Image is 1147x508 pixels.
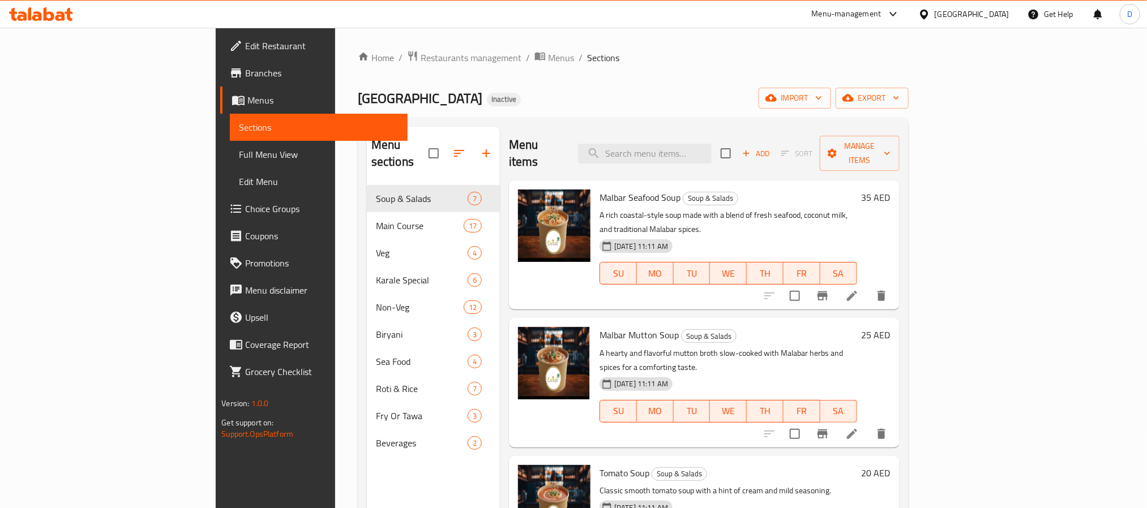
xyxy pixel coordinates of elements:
span: Choice Groups [245,202,398,216]
a: Menu disclaimer [220,277,407,304]
button: delete [868,420,895,447]
button: WE [710,400,747,423]
span: Get support on: [221,415,273,430]
p: Classic smooth tomato soup with a hint of cream and mild seasoning. [600,484,857,498]
h6: 35 AED [862,190,891,205]
span: SU [605,403,632,419]
span: TU [678,265,706,282]
button: TH [747,400,784,423]
h6: 25 AED [862,327,891,343]
div: Menu-management [812,7,881,21]
span: 3 [468,329,481,340]
span: import [768,91,822,105]
div: Soup & Salads [652,467,707,481]
span: Tomato Soup [600,464,649,481]
span: WE [714,403,742,419]
div: Main Course17 [367,212,500,239]
nav: breadcrumb [358,50,909,65]
span: Add item [738,145,774,162]
span: D [1127,8,1132,20]
button: TH [747,262,784,285]
div: Soup & Salads7 [367,185,500,212]
span: Coverage Report [245,338,398,351]
div: Sea Food4 [367,348,500,375]
span: Restaurants management [421,51,521,64]
div: Inactive [487,93,521,106]
span: MO [641,403,669,419]
img: Malbar Seafood Soup [518,190,590,262]
span: Menus [247,93,398,107]
a: Edit Menu [230,168,407,195]
span: Beverages [376,436,468,450]
span: Version: [221,396,249,411]
button: TU [674,262,711,285]
button: Add [738,145,774,162]
span: Select to update [783,422,807,446]
button: import [759,88,831,109]
nav: Menu sections [367,180,500,461]
span: Main Course [376,219,464,233]
li: / [579,51,583,64]
img: Malbar Mutton Soup [518,327,590,399]
div: Roti & Rice [376,382,468,395]
button: FR [784,400,820,423]
span: Malbar Seafood Soup [600,189,681,206]
span: Fry Or Tawa [376,409,468,423]
span: Soup & Salads [682,330,736,343]
span: Upsell [245,311,398,324]
a: Coverage Report [220,331,407,358]
span: Veg [376,246,468,260]
div: items [468,355,482,368]
span: Select section [714,141,738,165]
span: 12 [464,302,481,313]
div: items [468,246,482,260]
span: Edit Menu [239,175,398,188]
input: search [578,144,712,163]
div: Soup & Salads [681,329,737,343]
span: Add [741,147,771,160]
span: Sections [239,120,398,134]
div: Non-Veg12 [367,294,500,321]
div: items [464,219,482,233]
button: SA [820,262,857,285]
div: Sea Food [376,355,468,368]
p: A hearty and flavorful mutton broth slow-cooked with Malabar herbs and spices for a comforting ta... [600,346,857,374]
p: A rich coastal-style soup made with a blend of fresh seafood, coconut milk, and traditional Malab... [600,208,857,236]
a: Menus [534,50,574,65]
div: Beverages2 [367,429,500,457]
span: Biryani [376,328,468,341]
span: [DATE] 11:11 AM [610,378,673,389]
button: MO [637,262,674,285]
span: Full Menu View [239,148,398,161]
a: Edit menu item [845,427,859,441]
span: [GEOGRAPHIC_DATA] [358,85,482,111]
div: items [468,409,482,423]
div: Karale Special6 [367,266,500,294]
span: Select section first [774,145,820,162]
div: items [468,273,482,287]
span: Sections [587,51,619,64]
span: Branches [245,66,398,80]
span: 6 [468,275,481,286]
div: Fry Or Tawa3 [367,402,500,429]
div: Roti & Rice7 [367,375,500,402]
li: / [526,51,530,64]
button: Branch-specific-item [809,282,836,309]
span: Select all sections [422,141,446,165]
span: Menus [548,51,574,64]
span: 2 [468,438,481,449]
div: [GEOGRAPHIC_DATA] [935,8,1009,20]
span: Soup & Salads [376,192,468,205]
div: Biryani3 [367,321,500,348]
a: Edit Restaurant [220,32,407,59]
span: Karale Special [376,273,468,287]
a: Sections [230,114,407,141]
span: TH [751,265,779,282]
div: items [468,382,482,395]
span: TU [678,403,706,419]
